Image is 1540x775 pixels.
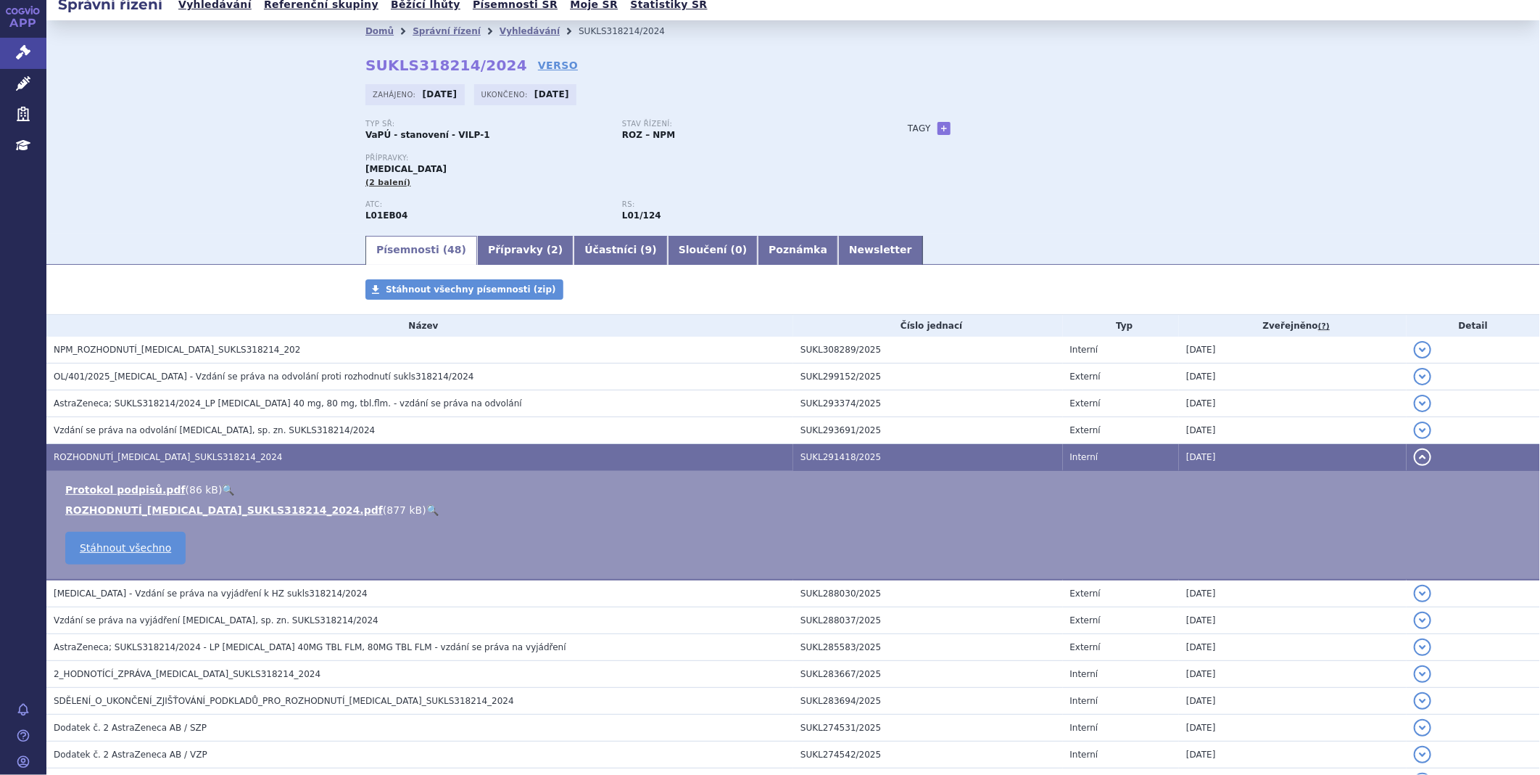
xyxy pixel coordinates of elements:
[793,315,1063,337] th: Číslo jednací
[793,661,1063,688] td: SUKL283667/2025
[538,58,578,73] a: VERSO
[1414,612,1431,629] button: detail
[54,750,207,760] span: Dodatek č. 2 AstraZeneca AB / VZP
[838,236,923,265] a: Newsletter
[1070,372,1101,382] span: Externí
[65,532,186,565] a: Stáhnout všechno
[793,688,1063,715] td: SUKL283694/2025
[1070,398,1101,409] span: Externí
[365,26,394,36] a: Domů
[1179,715,1407,742] td: [DATE]
[54,642,566,652] span: AstraZeneca; SUKLS318214/2024 - LP TAGRISSO 40MG TBL FLM, 80MG TBL FLM - vzdání se práva na vyjád...
[793,444,1063,471] td: SUKL291418/2025
[551,244,558,255] span: 2
[365,279,563,300] a: Stáhnout všechny písemnosti (zip)
[937,122,951,135] a: +
[1179,390,1407,417] td: [DATE]
[622,130,675,140] strong: ROZ – NPM
[1414,585,1431,602] button: detail
[54,398,522,409] span: AstraZeneca; SUKLS318214/2024_LP TAGRISSO 40 mg, 80 mg, tbl.flm. - vzdání se práva na odvolání
[54,452,283,462] span: ROZHODNUTÍ_TAGRISSO_SUKLS318214_2024
[1414,448,1431,466] button: detail
[1179,315,1407,337] th: Zveřejněno
[423,89,458,99] strong: [DATE]
[1070,696,1098,706] span: Interní
[46,315,793,337] th: Název
[1179,688,1407,715] td: [DATE]
[622,210,661,221] strong: osimertinib
[65,483,1525,497] li: ( )
[645,244,653,255] span: 9
[793,634,1063,661] td: SUKL285583/2025
[1414,639,1431,656] button: detail
[1179,607,1407,634] td: [DATE]
[1179,742,1407,768] td: [DATE]
[1179,337,1407,364] td: [DATE]
[222,484,234,496] a: 🔍
[1414,395,1431,412] button: detail
[793,364,1063,390] td: SUKL299152/2025
[54,669,320,679] span: 2_HODNOTÍCÍ_ZPRÁVA_TAGRISSO_SUKLS318214_2024
[1070,642,1101,652] span: Externí
[413,26,481,36] a: Správní řízení
[54,723,207,733] span: Dodatek č. 2 AstraZeneca AB / SZP
[793,580,1063,607] td: SUKL288030/2025
[1414,665,1431,683] button: detail
[1063,315,1180,337] th: Typ
[793,390,1063,417] td: SUKL293374/2025
[54,345,300,355] span: NPM_ROZHODNUTÍ_TAGRISSO_SUKLS318214_202
[447,244,461,255] span: 48
[1414,746,1431,763] button: detail
[793,742,1063,768] td: SUKL274542/2025
[54,696,514,706] span: SDĚLENÍ_O_UKONČENÍ_ZJIŠŤOVÁNÍ_PODKLADŮ_PRO_ROZHODNUTÍ_TAGRISSO_SUKLS318214_2024
[365,200,608,209] p: ATC:
[534,89,569,99] strong: [DATE]
[54,372,474,382] span: OL/401/2025_TAGRISSO - Vzdání se práva na odvolání proti rozhodnutí sukls318214/2024
[386,284,556,295] span: Stáhnout všechny písemnosti (zip)
[1070,615,1101,626] span: Externí
[1070,750,1098,760] span: Interní
[65,484,186,496] a: Protokol podpisů.pdf
[54,425,375,435] span: Vzdání se práva na odvolání TAGRISSO, sp. zn. SUKLS318214/2024
[426,504,439,516] a: 🔍
[668,236,758,265] a: Sloučení (0)
[793,607,1063,634] td: SUKL288037/2025
[500,26,560,36] a: Vyhledávání
[1179,444,1407,471] td: [DATE]
[793,337,1063,364] td: SUKL308289/2025
[1070,669,1098,679] span: Interní
[622,120,864,128] p: Stav řízení:
[758,236,838,265] a: Poznámka
[1070,452,1098,462] span: Interní
[54,615,378,626] span: Vzdání se práva na vyjádření TAGRISSO, sp. zn. SUKLS318214/2024
[481,89,531,100] span: Ukončeno:
[1414,422,1431,439] button: detail
[574,236,667,265] a: Účastníci (9)
[793,715,1063,742] td: SUKL274531/2025
[54,589,368,599] span: TAGRISSO - Vzdání se práva na vyjádření k HZ sukls318214/2024
[622,200,864,209] p: RS:
[1414,719,1431,737] button: detail
[1179,364,1407,390] td: [DATE]
[365,210,407,221] strong: OSIMERTINIB
[1414,341,1431,358] button: detail
[65,504,383,516] a: ROZHODNUTÍ_[MEDICAL_DATA]_SUKLS318214_2024.pdf
[365,120,608,128] p: Typ SŘ:
[908,120,931,137] h3: Tagy
[793,417,1063,444] td: SUKL293691/2025
[365,130,490,140] strong: VaPÚ - stanovení - VILP-1
[365,57,527,74] strong: SUKLS318214/2024
[365,154,879,163] p: Přípravky:
[373,89,418,100] span: Zahájeno:
[365,164,447,174] span: [MEDICAL_DATA]
[365,236,477,265] a: Písemnosti (48)
[1070,723,1098,733] span: Interní
[1179,634,1407,661] td: [DATE]
[386,504,422,516] span: 877 kB
[1179,580,1407,607] td: [DATE]
[1070,425,1101,435] span: Externí
[1179,661,1407,688] td: [DATE]
[1070,589,1101,599] span: Externí
[1414,692,1431,710] button: detail
[1407,315,1540,337] th: Detail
